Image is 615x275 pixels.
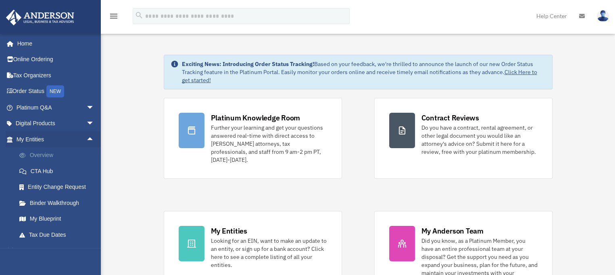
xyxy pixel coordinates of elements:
[421,226,484,236] div: My Anderson Team
[86,243,102,259] span: arrow_drop_down
[86,116,102,132] span: arrow_drop_down
[11,147,106,163] a: Overview
[86,99,102,116] span: arrow_drop_down
[46,85,64,97] div: NEW
[109,14,119,21] a: menu
[164,98,342,179] a: Platinum Knowledge Room Further your learning and get your questions answered real-time with dire...
[421,124,538,156] div: Do you have a contract, rental agreement, or other legal document you would like an attorney's ad...
[86,131,102,148] span: arrow_drop_up
[211,226,247,236] div: My Entities
[211,124,327,164] div: Further your learning and get your questions answered real-time with direct access to [PERSON_NAM...
[11,163,106,179] a: CTA Hub
[11,195,106,211] a: Binder Walkthrough
[109,11,119,21] i: menu
[135,11,144,20] i: search
[11,179,106,195] a: Entity Change Request
[6,52,106,68] a: Online Ordering
[182,60,314,68] strong: Exciting News: Introducing Order Status Tracking!
[4,10,77,25] img: Anderson Advisors Platinum Portal
[421,113,479,123] div: Contract Reviews
[374,98,552,179] a: Contract Reviews Do you have a contract, rental agreement, or other legal document you would like...
[6,99,106,116] a: Platinum Q&Aarrow_drop_down
[11,211,106,227] a: My Blueprint
[211,237,327,269] div: Looking for an EIN, want to make an update to an entity, or sign up for a bank account? Click her...
[6,131,106,147] a: My Entitiesarrow_drop_up
[211,113,300,123] div: Platinum Knowledge Room
[11,227,106,243] a: Tax Due Dates
[6,116,106,132] a: Digital Productsarrow_drop_down
[6,67,106,83] a: Tax Organizers
[182,68,537,84] a: Click Here to get started!
[182,60,546,84] div: Based on your feedback, we're thrilled to announce the launch of our new Order Status Tracking fe...
[597,10,609,22] img: User Pic
[6,243,106,259] a: My Anderson Teamarrow_drop_down
[6,35,102,52] a: Home
[6,83,106,100] a: Order StatusNEW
